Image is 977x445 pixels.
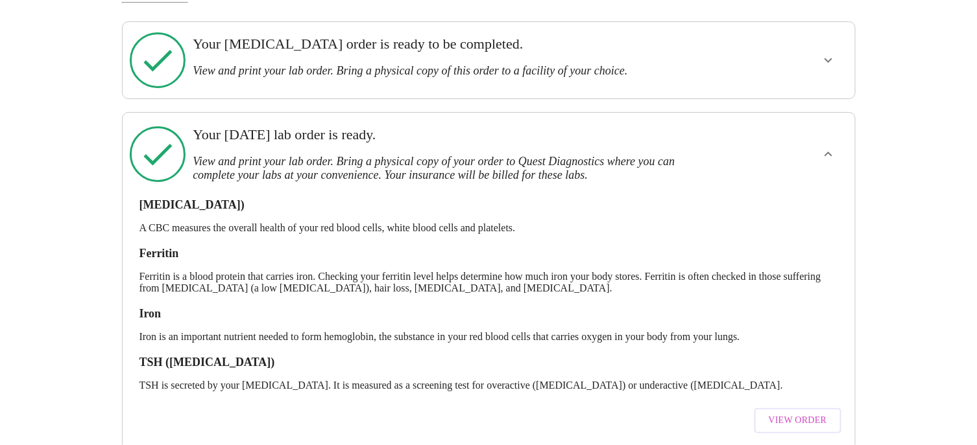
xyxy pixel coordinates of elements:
span: View Order [769,413,827,429]
h3: Iron [139,307,838,321]
button: View Order [754,408,841,433]
p: Ferritin is a blood protein that carries iron. Checking your ferritin level helps determine how m... [139,271,838,294]
button: show more [813,139,844,170]
p: TSH is secreted by your [MEDICAL_DATA]. It is measured as a screening test for overactive ([MEDIC... [139,380,838,391]
h3: [MEDICAL_DATA]) [139,198,838,212]
h3: TSH ([MEDICAL_DATA]) [139,356,838,369]
h3: Your [MEDICAL_DATA] order is ready to be completed. [193,36,714,52]
h3: View and print your lab order. Bring a physical copy of your order to Quest Diagnostics where you... [193,155,714,182]
p: A CBC measures the overall health of your red blood cells, white blood cells and platelets. [139,222,838,234]
a: View Order [751,402,845,440]
h3: Your [DATE] lab order is ready. [193,126,714,143]
h3: View and print your lab order. Bring a physical copy of this order to a facility of your choice. [193,64,714,78]
p: Iron is an important nutrient needed to form hemoglobin, the substance in your red blood cells th... [139,331,838,343]
h3: Ferritin [139,247,838,260]
button: show more [813,45,844,76]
